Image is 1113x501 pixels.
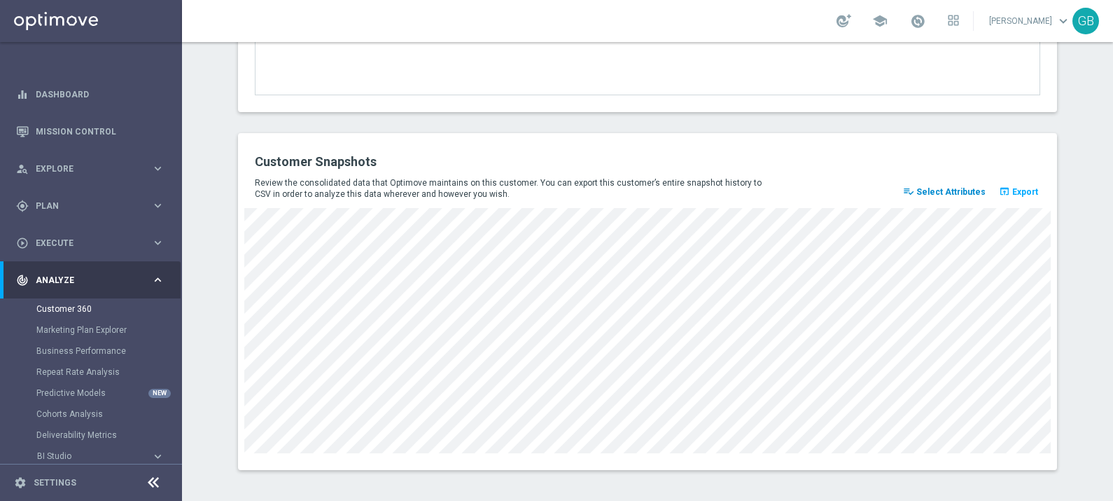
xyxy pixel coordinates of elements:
[34,479,76,487] a: Settings
[36,202,151,210] span: Plan
[151,273,164,287] i: keyboard_arrow_right
[1056,13,1071,29] span: keyboard_arrow_down
[15,126,165,137] button: Mission Control
[36,298,181,320] div: Customer 360
[36,345,146,357] a: Business Performance
[36,425,181,446] div: Deliverability Metrics
[36,341,181,362] div: Business Performance
[16,200,151,212] div: Plan
[36,446,181,467] div: BI Studio
[151,162,164,175] i: keyboard_arrow_right
[37,452,137,460] span: BI Studio
[14,476,27,489] i: settings
[36,383,181,404] div: Predictive Models
[16,274,151,287] div: Analyze
[15,163,165,174] button: person_search Explore keyboard_arrow_right
[36,324,146,336] a: Marketing Plan Explorer
[988,11,1072,32] a: [PERSON_NAME]keyboard_arrow_down
[36,409,146,420] a: Cohorts Analysis
[15,275,165,286] button: track_changes Analyze keyboard_arrow_right
[36,239,151,247] span: Execute
[36,362,181,383] div: Repeat Rate Analysis
[255,153,637,170] h2: Customer Snapshots
[15,89,165,100] button: equalizer Dashboard
[1072,8,1099,34] div: GB
[37,452,151,460] div: BI Studio
[16,88,29,101] i: equalizer
[255,177,771,200] p: Review the consolidated data that Optimove maintains on this customer. You can export this custom...
[16,113,164,150] div: Mission Control
[36,430,146,441] a: Deliverability Metrics
[16,76,164,113] div: Dashboard
[999,186,1010,197] i: open_in_browser
[36,276,151,284] span: Analyze
[16,163,29,175] i: person_search
[151,450,164,463] i: keyboard_arrow_right
[36,451,165,462] button: BI Studio keyboard_arrow_right
[16,237,151,249] div: Execute
[36,320,181,341] div: Marketing Plan Explorer
[151,236,164,249] i: keyboard_arrow_right
[36,387,146,399] a: Predictive Models
[16,237,29,249] i: play_circle_outline
[872,13,888,29] span: school
[15,238,165,249] button: play_circle_outline Execute keyboard_arrow_right
[151,199,164,212] i: keyboard_arrow_right
[997,182,1040,202] button: open_in_browser Export
[36,404,181,425] div: Cohorts Analysis
[916,187,986,197] span: Select Attributes
[36,165,151,173] span: Explore
[16,200,29,212] i: gps_fixed
[903,186,914,197] i: playlist_add_check
[15,200,165,212] button: gps_fixed Plan keyboard_arrow_right
[16,163,151,175] div: Explore
[148,389,171,398] div: NEW
[16,274,29,287] i: track_changes
[901,182,988,202] button: playlist_add_check Select Attributes
[36,76,164,113] a: Dashboard
[36,113,164,150] a: Mission Control
[1012,187,1038,197] span: Export
[36,303,146,315] a: Customer 360
[36,366,146,378] a: Repeat Rate Analysis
